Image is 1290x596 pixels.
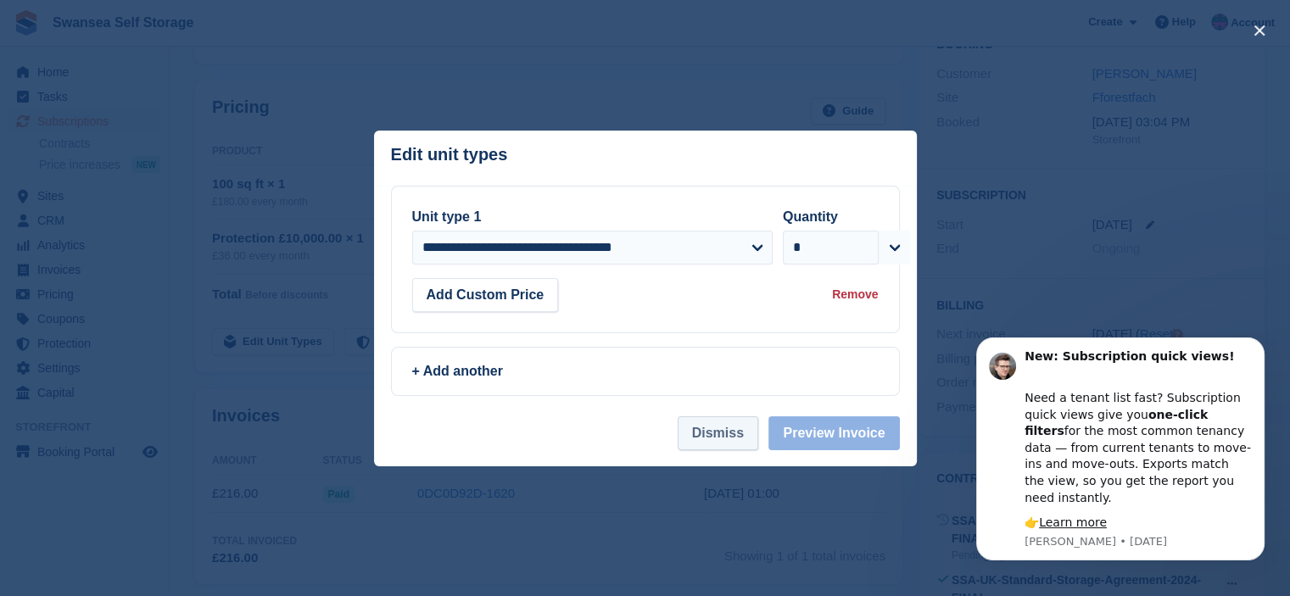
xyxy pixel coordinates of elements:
a: + Add another [391,347,900,396]
label: Quantity [783,209,838,224]
button: Add Custom Price [412,278,559,312]
div: + Add another [412,361,879,382]
button: Preview Invoice [768,416,899,450]
div: Remove [832,286,878,304]
label: Unit type 1 [412,209,482,224]
button: Dismiss [678,416,758,450]
button: close [1246,17,1273,44]
p: Edit unit types [391,145,508,164]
